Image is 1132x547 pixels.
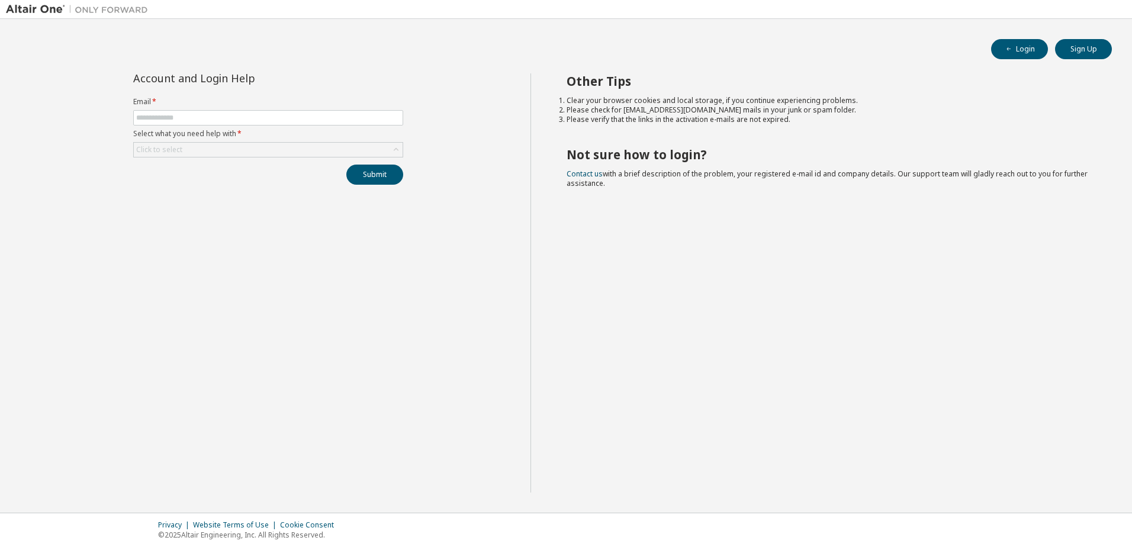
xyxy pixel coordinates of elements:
button: Login [991,39,1048,59]
div: Website Terms of Use [193,520,280,530]
div: Account and Login Help [133,73,349,83]
div: Cookie Consent [280,520,341,530]
button: Submit [346,165,403,185]
li: Please check for [EMAIL_ADDRESS][DOMAIN_NAME] mails in your junk or spam folder. [567,105,1091,115]
div: Privacy [158,520,193,530]
a: Contact us [567,169,603,179]
div: Click to select [136,145,182,155]
h2: Not sure how to login? [567,147,1091,162]
li: Clear your browser cookies and local storage, if you continue experiencing problems. [567,96,1091,105]
h2: Other Tips [567,73,1091,89]
button: Sign Up [1055,39,1112,59]
span: with a brief description of the problem, your registered e-mail id and company details. Our suppo... [567,169,1088,188]
label: Select what you need help with [133,129,403,139]
img: Altair One [6,4,154,15]
li: Please verify that the links in the activation e-mails are not expired. [567,115,1091,124]
label: Email [133,97,403,107]
p: © 2025 Altair Engineering, Inc. All Rights Reserved. [158,530,341,540]
div: Click to select [134,143,403,157]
